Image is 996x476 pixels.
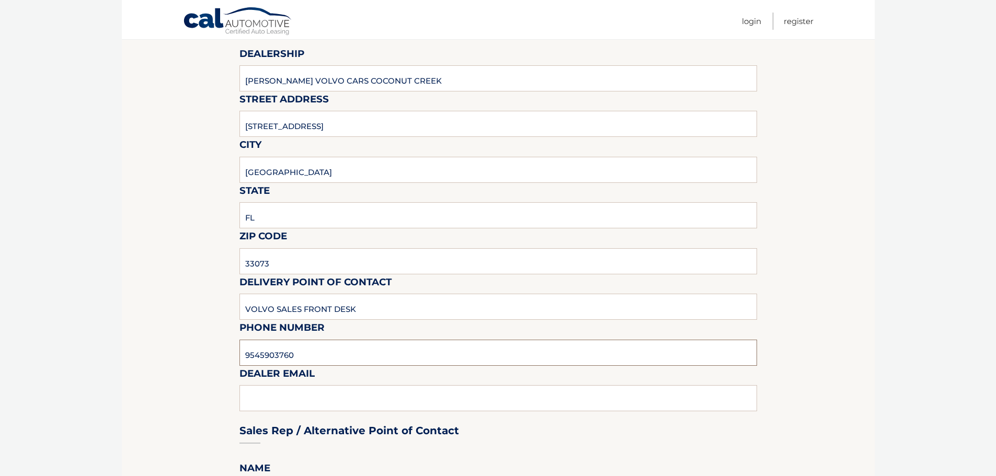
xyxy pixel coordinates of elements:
[239,91,329,111] label: Street Address
[239,320,325,339] label: Phone Number
[183,7,293,37] a: Cal Automotive
[239,183,270,202] label: State
[742,13,761,30] a: Login
[239,274,392,294] label: Delivery Point of Contact
[784,13,814,30] a: Register
[239,228,287,248] label: Zip Code
[239,366,315,385] label: Dealer Email
[239,137,261,156] label: City
[239,424,459,437] h3: Sales Rep / Alternative Point of Contact
[239,46,304,65] label: Dealership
